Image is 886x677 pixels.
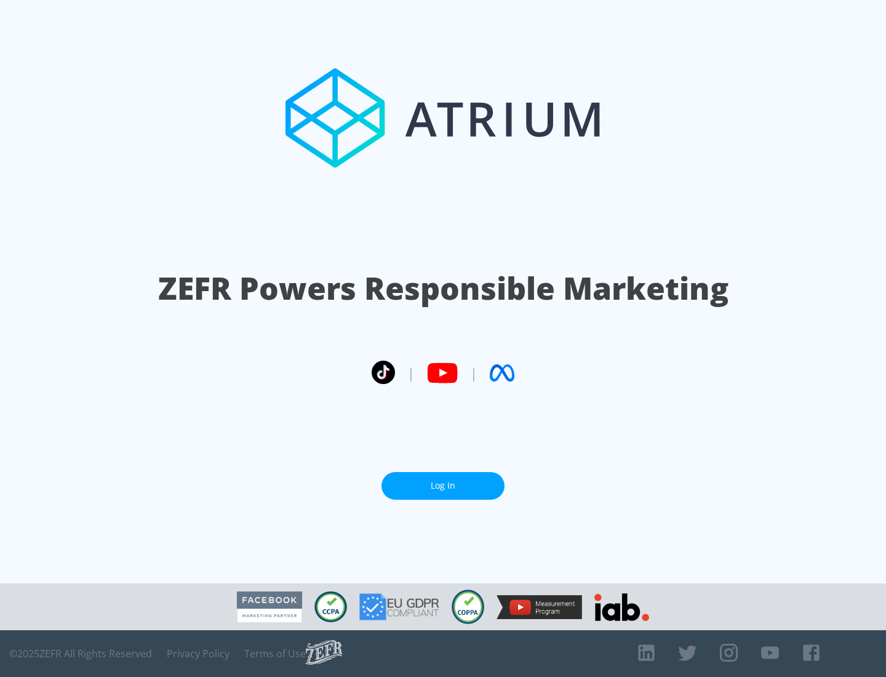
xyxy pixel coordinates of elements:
img: YouTube Measurement Program [497,595,582,619]
span: | [470,364,477,382]
h1: ZEFR Powers Responsible Marketing [158,267,728,310]
img: IAB [594,593,649,621]
img: GDPR Compliant [359,593,439,620]
span: | [407,364,415,382]
img: Facebook Marketing Partner [237,591,302,623]
a: Privacy Policy [167,647,229,660]
a: Log In [381,472,505,500]
img: CCPA Compliant [314,591,347,622]
a: Terms of Use [244,647,306,660]
img: COPPA Compliant [452,590,484,624]
span: © 2025 ZEFR All Rights Reserved [9,647,152,660]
